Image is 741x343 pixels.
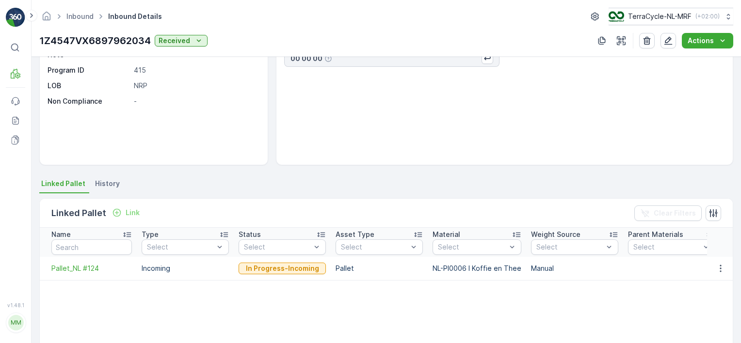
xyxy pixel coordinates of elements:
[155,35,208,47] button: Received
[246,264,319,273] p: In Progress-Incoming
[51,239,132,255] input: Search
[609,11,624,22] img: TC_v739CUj.png
[244,242,311,252] p: Select
[239,263,326,274] button: In Progress-Incoming
[41,15,52,23] a: Homepage
[51,206,106,220] p: Linked Pallet
[654,208,696,218] p: Clear Filters
[48,81,130,91] p: LOB
[695,13,720,20] p: ( +02:00 )
[428,257,526,280] td: NL-PI0006 I Koffie en Thee
[142,230,159,239] p: Type
[628,12,692,21] p: TerraCycle-NL-MRF
[8,315,24,330] div: MM
[531,230,580,239] p: Weight Source
[48,65,130,75] p: Program ID
[239,230,261,239] p: Status
[433,230,460,239] p: Material
[6,8,25,27] img: logo
[331,257,428,280] td: Pallet
[137,257,234,280] td: Incoming
[336,230,374,239] p: Asset Type
[6,302,25,308] span: v 1.48.1
[95,179,120,188] span: History
[51,230,71,239] p: Name
[6,310,25,335] button: MM
[39,33,151,48] p: 1Z4547VX6897962034
[41,179,85,188] span: Linked Pallet
[290,54,322,63] p: 00 00 00
[66,12,94,20] a: Inbound
[526,257,623,280] td: Manual
[106,12,164,21] span: Inbound Details
[634,205,702,221] button: Clear Filters
[628,230,683,239] p: Parent Materials
[159,36,190,46] p: Received
[688,36,714,46] p: Actions
[134,96,258,106] p: -
[147,242,214,252] p: Select
[108,207,144,218] button: Link
[134,65,258,75] p: 415
[341,242,408,252] p: Select
[633,242,700,252] p: Select
[609,8,733,25] button: TerraCycle-NL-MRF(+02:00)
[536,242,603,252] p: Select
[682,33,733,48] button: Actions
[324,55,332,62] div: Help Tooltip Icon
[134,81,258,91] p: NRP
[126,208,140,218] p: Link
[438,242,506,252] p: Select
[48,96,130,106] p: Non Compliance
[51,264,132,273] a: Pallet_NL #124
